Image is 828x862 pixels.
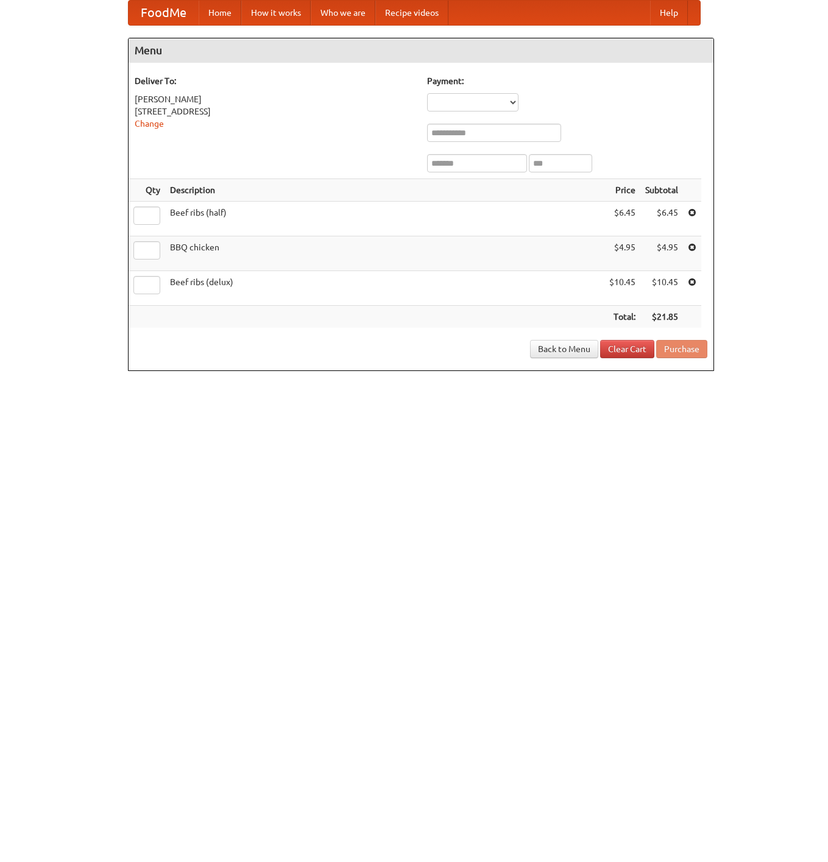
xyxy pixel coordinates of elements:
[165,271,604,306] td: Beef ribs (delux)
[640,179,683,202] th: Subtotal
[604,306,640,328] th: Total:
[129,1,199,25] a: FoodMe
[165,202,604,236] td: Beef ribs (half)
[129,38,713,63] h4: Menu
[135,105,415,118] div: [STREET_ADDRESS]
[640,202,683,236] td: $6.45
[165,236,604,271] td: BBQ chicken
[165,179,604,202] th: Description
[640,306,683,328] th: $21.85
[241,1,311,25] a: How it works
[375,1,448,25] a: Recipe videos
[604,236,640,271] td: $4.95
[640,271,683,306] td: $10.45
[311,1,375,25] a: Who we are
[656,340,707,358] button: Purchase
[650,1,688,25] a: Help
[640,236,683,271] td: $4.95
[129,179,165,202] th: Qty
[135,119,164,129] a: Change
[135,93,415,105] div: [PERSON_NAME]
[199,1,241,25] a: Home
[530,340,598,358] a: Back to Menu
[600,340,654,358] a: Clear Cart
[604,271,640,306] td: $10.45
[427,75,707,87] h5: Payment:
[135,75,415,87] h5: Deliver To:
[604,202,640,236] td: $6.45
[604,179,640,202] th: Price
